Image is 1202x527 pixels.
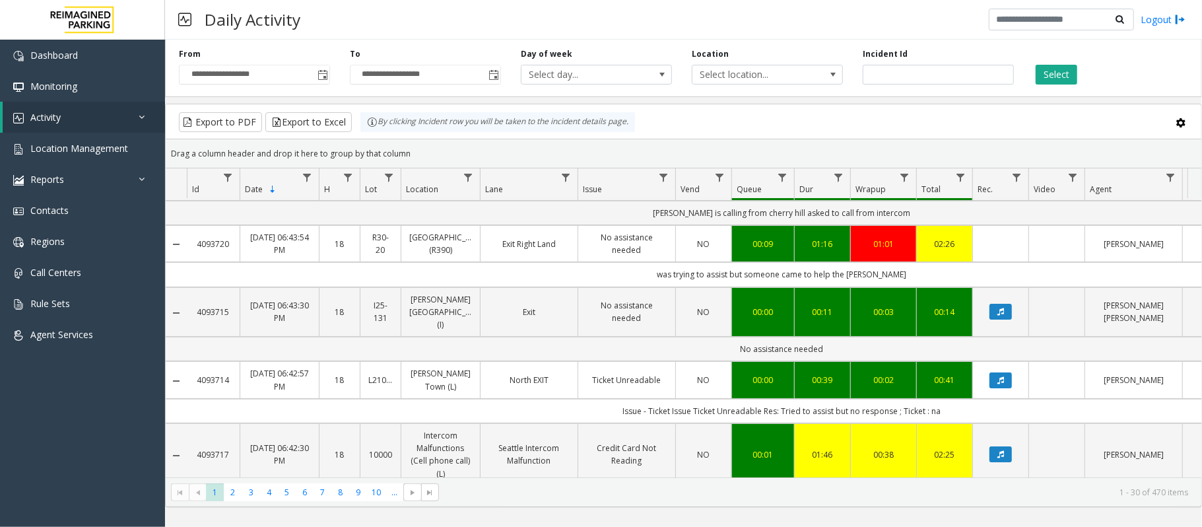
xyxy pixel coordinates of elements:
[740,374,786,386] a: 00:00
[13,206,24,217] img: 'icon'
[830,168,848,186] a: Dur Filter Menu
[195,238,232,250] a: 4093720
[13,113,24,123] img: 'icon'
[1093,448,1174,461] a: [PERSON_NAME]
[978,184,993,195] span: Rec.
[367,117,378,127] img: infoIcon.svg
[799,184,813,195] span: Dur
[13,299,24,310] img: 'icon'
[406,184,438,195] span: Location
[1162,168,1180,186] a: Agent Filter Menu
[409,293,472,332] a: [PERSON_NAME][GEOGRAPHIC_DATA] (I)
[684,374,723,386] a: NO
[407,487,418,498] span: Go to the next page
[684,306,723,318] a: NO
[586,299,667,324] a: No assistance needed
[30,235,65,248] span: Regions
[260,483,278,501] span: Page 4
[248,442,311,467] a: [DATE] 06:42:30 PM
[1034,184,1055,195] span: Video
[30,328,93,341] span: Agent Services
[206,483,224,501] span: Page 1
[265,112,352,132] button: Export to Excel
[1093,299,1174,324] a: [PERSON_NAME] [PERSON_NAME]
[740,448,786,461] div: 00:01
[1036,65,1077,85] button: Select
[1008,168,1026,186] a: Rec. Filter Menu
[737,184,762,195] span: Queue
[327,374,352,386] a: 18
[459,168,477,186] a: Location Filter Menu
[30,266,81,279] span: Call Centers
[30,297,70,310] span: Rule Sets
[409,367,472,392] a: [PERSON_NAME] Town (L)
[925,238,964,250] a: 02:26
[331,483,349,501] span: Page 8
[248,367,311,392] a: [DATE] 06:42:57 PM
[360,112,635,132] div: By clicking Incident row you will be taken to the incident details page.
[1093,238,1174,250] a: [PERSON_NAME]
[13,144,24,155] img: 'icon'
[1093,374,1174,386] a: [PERSON_NAME]
[859,306,908,318] div: 00:03
[952,168,970,186] a: Total Filter Menu
[692,65,813,84] span: Select location...
[1064,168,1082,186] a: Video Filter Menu
[803,374,842,386] a: 00:39
[447,487,1188,498] kendo-pager-info: 1 - 30 of 470 items
[774,168,791,186] a: Queue Filter Menu
[698,238,710,250] span: NO
[521,48,572,60] label: Day of week
[583,184,602,195] span: Issue
[859,448,908,461] a: 00:38
[684,238,723,250] a: NO
[925,448,964,461] a: 02:25
[803,238,842,250] a: 01:16
[166,239,187,250] a: Collapse Details
[298,168,316,186] a: Date Filter Menu
[740,306,786,318] a: 00:00
[195,374,232,386] a: 4093714
[195,306,232,318] a: 4093715
[859,374,908,386] a: 00:02
[425,487,436,498] span: Go to the last page
[655,168,673,186] a: Issue Filter Menu
[855,184,886,195] span: Wrapup
[409,231,472,256] a: [GEOGRAPHIC_DATA] (R390)
[698,306,710,318] span: NO
[1141,13,1185,26] a: Logout
[219,168,237,186] a: Id Filter Menu
[314,483,331,501] span: Page 7
[166,450,187,461] a: Collapse Details
[698,374,710,386] span: NO
[711,168,729,186] a: Vend Filter Menu
[30,80,77,92] span: Monitoring
[698,449,710,460] span: NO
[692,48,729,60] label: Location
[740,238,786,250] a: 00:09
[380,168,398,186] a: Lot Filter Menu
[248,299,311,324] a: [DATE] 06:43:30 PM
[488,306,570,318] a: Exit
[925,306,964,318] a: 00:14
[349,483,367,501] span: Page 9
[178,3,191,36] img: pageIcon
[179,112,262,132] button: Export to PDF
[13,51,24,61] img: 'icon'
[368,231,393,256] a: R30-20
[179,48,201,60] label: From
[166,308,187,318] a: Collapse Details
[486,65,500,84] span: Toggle popup
[327,448,352,461] a: 18
[925,374,964,386] div: 00:41
[385,483,403,501] span: Page 11
[488,442,570,467] a: Seattle Intercom Malfunction
[859,238,908,250] a: 01:01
